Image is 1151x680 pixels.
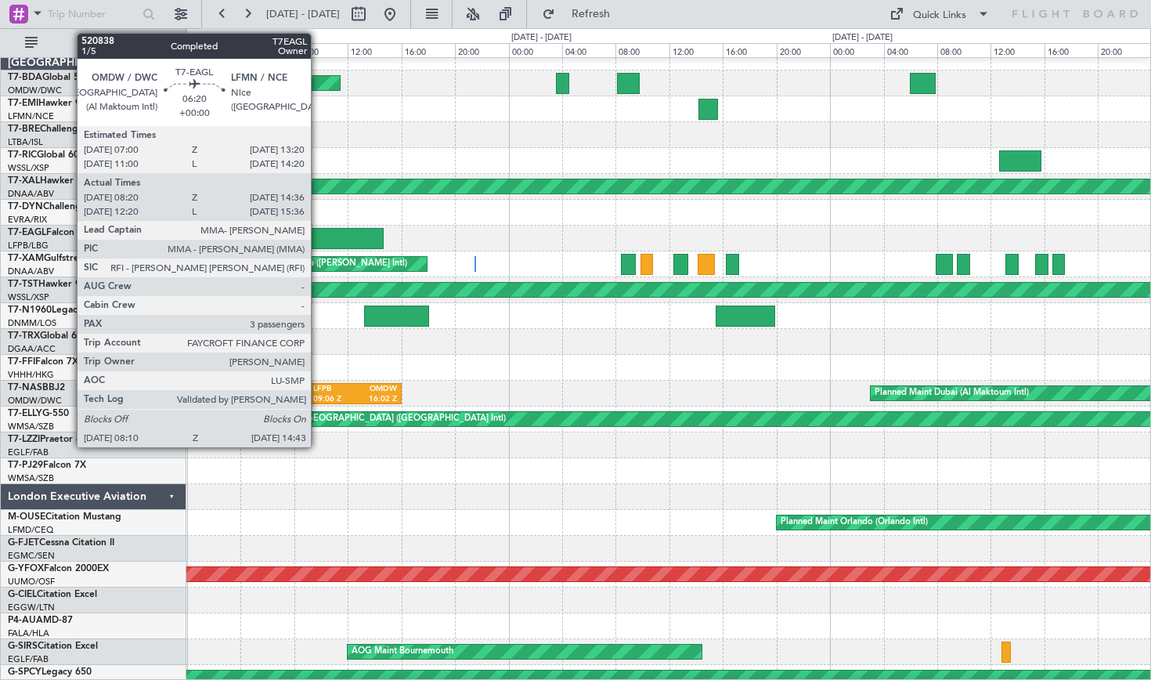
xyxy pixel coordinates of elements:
div: [DATE] - [DATE] [511,31,572,45]
a: UUMO/OSF [8,576,55,588]
div: Planned Maint Abuja ([PERSON_NAME] Intl) [231,252,407,276]
a: DNMM/LOS [8,317,56,329]
a: LFMN/NCE [8,110,54,122]
div: 12:00 [669,43,723,57]
a: T7-NASBBJ2 [8,383,65,392]
a: G-YFOXFalcon 2000EX [8,564,109,573]
span: G-YFOX [8,564,44,573]
a: G-CIELCitation Excel [8,590,97,599]
a: T7-BREChallenger 604 [8,125,107,134]
div: 04:00 [240,43,294,57]
div: 20:00 [777,43,830,57]
a: LFMD/CEQ [8,524,53,536]
div: 08:00 [937,43,990,57]
span: All Aircraft [41,38,165,49]
a: P4-AUAMD-87 [8,616,73,625]
div: 08:00 [615,43,669,57]
span: T7-RIC [8,150,37,160]
span: T7-TRX [8,331,40,341]
a: G-SPCYLegacy 650 [8,667,92,677]
div: 04:00 [562,43,615,57]
a: DNAA/ABV [8,266,54,277]
a: OMDW/DWC [8,85,62,96]
span: T7-DYN [8,202,43,212]
a: T7-RICGlobal 6000 [8,150,90,160]
button: Refresh [535,2,629,27]
div: 00:00 [509,43,562,57]
span: T7-EAGL [8,228,46,237]
a: DGAA/ACC [8,343,56,355]
span: T7-N1960 [8,306,52,315]
span: T7-XAM [8,254,44,263]
a: VHHH/HKG [8,369,54,381]
span: T7-BRE [8,125,40,134]
a: EGLF/FAB [8,447,49,458]
a: WSSL/XSP [8,291,49,303]
span: T7-XAL [8,176,40,186]
div: Planned Maint Orlando (Orlando Intl) [781,511,928,534]
div: 16:02 Z [355,394,397,405]
a: T7-PJ29Falcon 7X [8,461,86,470]
div: AOG Maint Bournemouth [352,640,453,664]
span: M-OUSE [8,512,45,522]
a: DNAA/ABV [8,188,54,200]
a: T7-XAMGulfstream G-200 [8,254,121,263]
button: Quick Links [882,2,998,27]
div: 04:00 [884,43,937,57]
span: [DATE] - [DATE] [266,7,340,21]
div: Planned Maint Dubai (Al Maktoum Intl) [875,382,1029,405]
div: 09:06 Z [313,394,355,405]
a: G-SIRSCitation Excel [8,642,98,651]
div: 12:00 [990,43,1044,57]
span: T7-BDA [8,73,42,82]
div: LFPB [313,384,355,395]
span: G-SIRS [8,642,38,651]
a: T7-DYNChallenger 604 [8,202,110,212]
a: LTBA/ISL [8,136,43,148]
span: T7-PJ29 [8,461,43,470]
span: T7-EMI [8,99,38,108]
div: Planned Maint [GEOGRAPHIC_DATA] ([GEOGRAPHIC_DATA] Intl) [244,407,506,431]
a: T7-XALHawker 850XP [8,176,105,186]
div: [DATE] - [DATE] [189,31,250,45]
button: All Aircraft [17,31,170,56]
a: EVRA/RIX [8,214,47,226]
a: WMSA/SZB [8,421,54,432]
a: T7-EAGLFalcon 8X [8,228,89,237]
a: T7-N1960Legacy 650 [8,306,102,315]
a: LFPB/LBG [8,240,49,251]
div: 00:00 [187,43,240,57]
a: EGMC/SEN [8,550,55,562]
div: Quick Links [913,8,966,24]
a: T7-ELLYG-550 [8,409,69,418]
div: 16:00 [1045,43,1098,57]
span: T7-NAS [8,383,42,392]
span: P4-AUA [8,616,43,625]
span: T7-TST [8,280,38,289]
div: 08:00 [294,43,348,57]
div: [DATE] - [DATE] [832,31,893,45]
div: 20:00 [1098,43,1151,57]
span: T7-LZZI [8,435,40,444]
span: G-SPCY [8,667,41,677]
a: T7-BDAGlobal 5000 [8,73,96,82]
a: T7-TSTHawker 900XP [8,280,103,289]
input: Trip Number [48,2,138,26]
a: T7-EMIHawker 900XP [8,99,103,108]
a: G-FJETCessna Citation II [8,538,114,548]
a: T7-TRXGlobal 6500 [8,331,93,341]
a: WMSA/SZB [8,472,54,484]
a: FALA/HLA [8,628,49,639]
div: 12:00 [348,43,401,57]
a: OMDW/DWC [8,395,62,407]
span: T7-FFI [8,357,35,367]
a: EGLF/FAB [8,653,49,665]
div: 20:00 [455,43,508,57]
span: G-FJET [8,538,39,548]
div: 00:00 [830,43,883,57]
a: EGGW/LTN [8,602,55,613]
a: WSSL/XSP [8,162,49,174]
div: OMDW [355,384,397,395]
span: Refresh [558,9,624,20]
a: M-OUSECitation Mustang [8,512,121,522]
